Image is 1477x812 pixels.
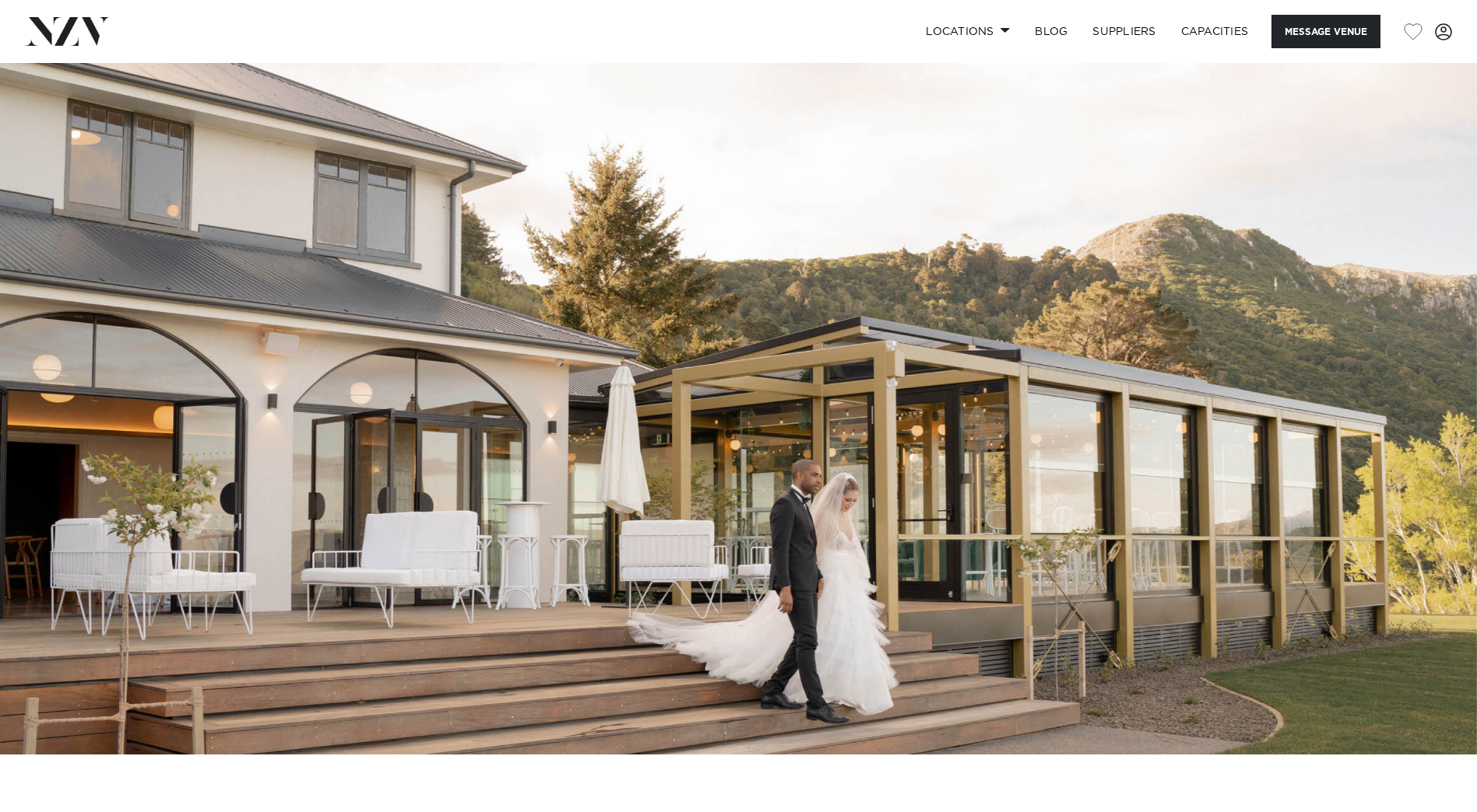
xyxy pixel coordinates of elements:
[913,15,1022,48] a: Locations
[1022,15,1080,48] a: BLOG
[25,17,110,45] img: nzv-logo.png
[1271,15,1380,48] button: Message Venue
[1080,15,1168,48] a: SUPPLIERS
[1169,15,1261,48] a: Capacities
